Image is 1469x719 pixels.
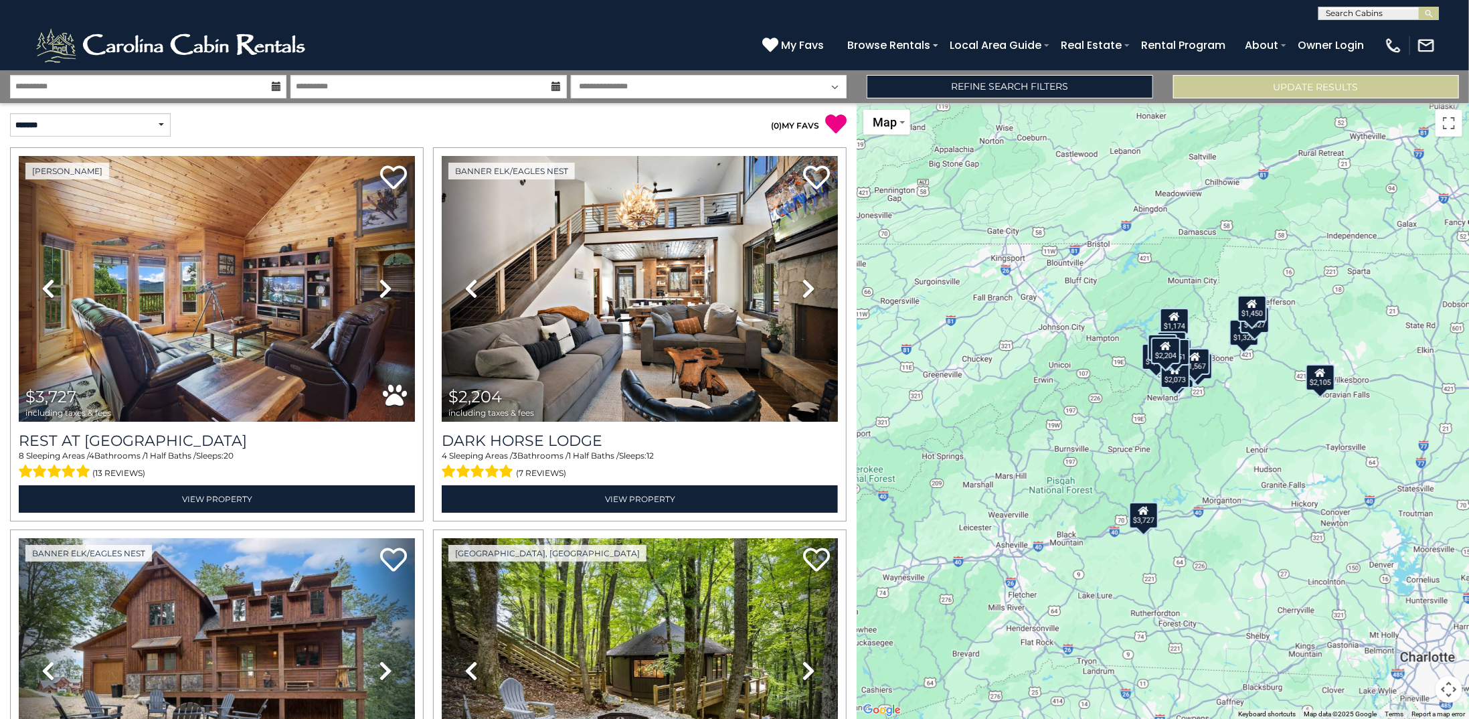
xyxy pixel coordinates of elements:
[19,432,415,450] h3: Rest at Mountain Crest
[873,115,897,129] span: Map
[442,451,447,461] span: 4
[1291,33,1371,57] a: Owner Login
[1129,502,1158,529] div: $3,727
[1436,676,1462,703] button: Map camera controls
[1306,364,1335,391] div: $2,105
[25,408,111,417] span: including taxes & fees
[19,450,415,482] div: Sleeping Areas / Bathrooms / Sleeps:
[1238,33,1285,57] a: About
[568,451,619,461] span: 1 Half Baths /
[19,432,415,450] a: Rest at [GEOGRAPHIC_DATA]
[442,450,838,482] div: Sleeping Areas / Bathrooms / Sleeps:
[25,387,76,406] span: $3,727
[224,451,234,461] span: 20
[1183,353,1212,380] div: $1,407
[863,110,910,135] button: Change map style
[803,546,830,575] a: Add to favorites
[1160,339,1190,366] div: $1,351
[516,465,566,482] span: (7 reviews)
[448,163,575,179] a: Banner Elk/Eagles Nest
[448,387,502,406] span: $2,204
[774,121,779,131] span: 0
[442,485,838,513] a: View Property
[1160,308,1189,335] div: $1,174
[513,451,517,461] span: 3
[19,451,24,461] span: 8
[1148,334,1177,361] div: $2,298
[1173,75,1459,98] button: Update Results
[1180,348,1209,375] div: $1,567
[25,163,109,179] a: [PERSON_NAME]
[771,121,782,131] span: ( )
[762,37,827,54] a: My Favs
[1417,36,1436,55] img: mail-regular-white.png
[145,451,196,461] span: 1 Half Baths /
[448,545,646,562] a: [GEOGRAPHIC_DATA], [GEOGRAPHIC_DATA]
[1237,295,1267,322] div: $1,450
[25,545,152,562] a: Banner Elk/Eagles Nest
[867,75,1152,98] a: Refine Search Filters
[442,432,838,450] a: Dark Horse Lodge
[646,451,654,461] span: 12
[380,546,407,575] a: Add to favorites
[781,37,824,54] span: My Favs
[380,164,407,193] a: Add to favorites
[943,33,1048,57] a: Local Area Guide
[771,121,819,131] a: (0)MY FAVS
[841,33,937,57] a: Browse Rentals
[448,408,534,417] span: including taxes & fees
[93,465,146,482] span: (13 reviews)
[19,156,415,422] img: thumbnail_164747674.jpeg
[860,702,904,719] img: Google
[860,702,904,719] a: Open this area in Google Maps (opens a new window)
[1304,710,1377,718] span: Map data ©2025 Google
[89,451,94,461] span: 4
[1238,710,1296,719] button: Keyboard shortcuts
[1436,110,1462,137] button: Toggle fullscreen view
[1229,319,1259,346] div: $1,326
[1142,343,1171,370] div: $1,592
[1157,331,1187,358] div: $2,256
[442,156,838,422] img: thumbnail_164375639.jpeg
[1239,307,1269,333] div: $1,327
[1134,33,1232,57] a: Rental Program
[1385,710,1403,718] a: Terms
[19,485,415,513] a: View Property
[1054,33,1128,57] a: Real Estate
[1160,362,1190,388] div: $2,073
[1384,36,1403,55] img: phone-regular-white.png
[803,164,830,193] a: Add to favorites
[33,25,311,66] img: White-1-2.png
[1151,337,1181,364] div: $2,204
[1411,710,1465,718] a: Report a map error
